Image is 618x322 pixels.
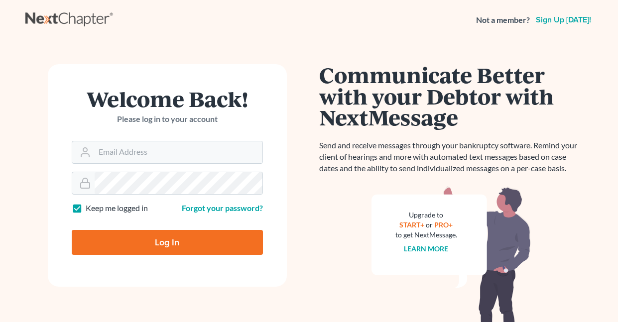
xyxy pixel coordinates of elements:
a: Forgot your password? [182,203,263,213]
input: Log In [72,230,263,255]
div: to get NextMessage. [395,230,457,240]
a: PRO+ [434,220,453,229]
h1: Communicate Better with your Debtor with NextMessage [319,64,583,128]
a: START+ [399,220,424,229]
label: Keep me logged in [86,203,148,214]
strong: Not a member? [476,14,530,26]
p: Send and receive messages through your bankruptcy software. Remind your client of hearings and mo... [319,140,583,174]
span: or [426,220,433,229]
div: Upgrade to [395,210,457,220]
p: Please log in to your account [72,113,263,125]
a: Sign up [DATE]! [534,16,593,24]
a: Learn more [404,244,448,253]
h1: Welcome Back! [72,88,263,109]
input: Email Address [95,141,262,163]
